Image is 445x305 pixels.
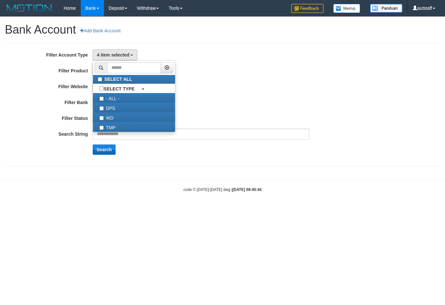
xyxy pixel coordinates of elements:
[97,52,129,58] span: 4 item selected
[99,97,104,101] input: - ALL -
[99,86,104,90] input: SELECT TYPE
[291,4,324,13] img: Feedback.jpg
[5,23,440,36] h1: Bank Account
[5,3,54,13] img: MOTION_logo.png
[93,112,175,122] label: WD
[98,77,102,81] input: SELECT ALL
[104,86,135,91] b: SELECT TYPE
[93,75,175,84] label: SELECT ALL
[93,122,175,132] label: TMP
[99,126,104,130] input: TMP
[333,4,360,13] img: Button%20Memo.svg
[93,49,137,60] button: 4 item selected
[93,93,175,103] label: - ALL -
[183,187,262,192] small: code © [DATE]-[DATE] dwg |
[76,25,125,36] a: Add Bank Account
[93,103,175,112] label: DPS
[93,84,175,93] a: SELECT TYPE
[233,187,262,192] strong: [DATE] 08:45:44
[370,4,402,13] img: panduan.png
[93,144,116,155] button: Search
[99,116,104,120] input: WD
[99,106,104,110] input: DPS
